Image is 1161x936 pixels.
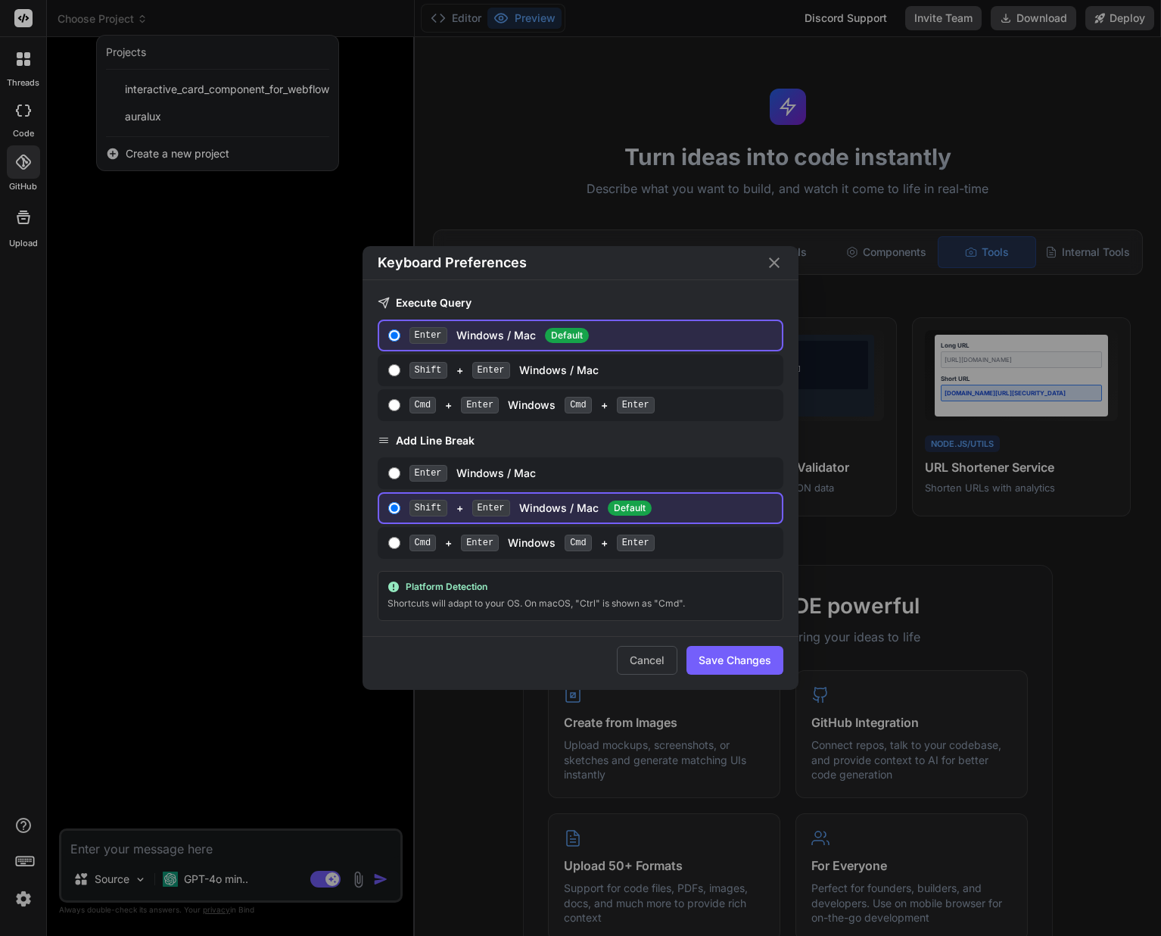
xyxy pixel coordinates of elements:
span: Enter [472,500,510,516]
h2: Keyboard Preferences [378,252,527,273]
span: Enter [409,465,447,482]
div: + Windows / Mac [409,362,776,379]
span: Enter [461,535,499,551]
button: Save Changes [686,646,783,675]
input: EnterWindows / Mac Default [388,329,400,342]
input: Shift+EnterWindows / Mac [388,364,400,376]
span: Cmd [409,535,437,551]
h3: Add Line Break [378,433,783,448]
div: + Windows + [409,397,776,413]
input: EnterWindows / Mac [388,467,400,479]
span: Enter [617,535,655,551]
input: Cmd+Enter Windows Cmd+Enter [388,399,400,411]
span: Enter [617,397,655,413]
span: Enter [472,362,510,379]
span: Cmd [565,397,592,413]
span: Shift [409,500,447,516]
div: Windows / Mac [409,327,776,344]
span: Cmd [565,535,592,551]
input: Shift+EnterWindows / MacDefault [388,502,400,514]
button: Cancel [617,646,677,675]
span: Enter [461,397,499,413]
div: + Windows + [409,535,776,551]
input: Cmd+Enter Windows Cmd+Enter [388,537,400,549]
div: Shortcuts will adapt to your OS. On macOS, "Ctrl" is shown as "Cmd". [388,596,773,611]
div: Platform Detection [388,581,773,593]
span: Default [545,328,589,343]
div: + Windows / Mac [409,500,776,516]
div: Windows / Mac [409,465,776,482]
span: Cmd [409,397,437,413]
button: Close [765,254,783,272]
h3: Execute Query [378,295,783,310]
span: Default [608,501,652,516]
span: Shift [409,362,447,379]
span: Enter [409,327,447,344]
